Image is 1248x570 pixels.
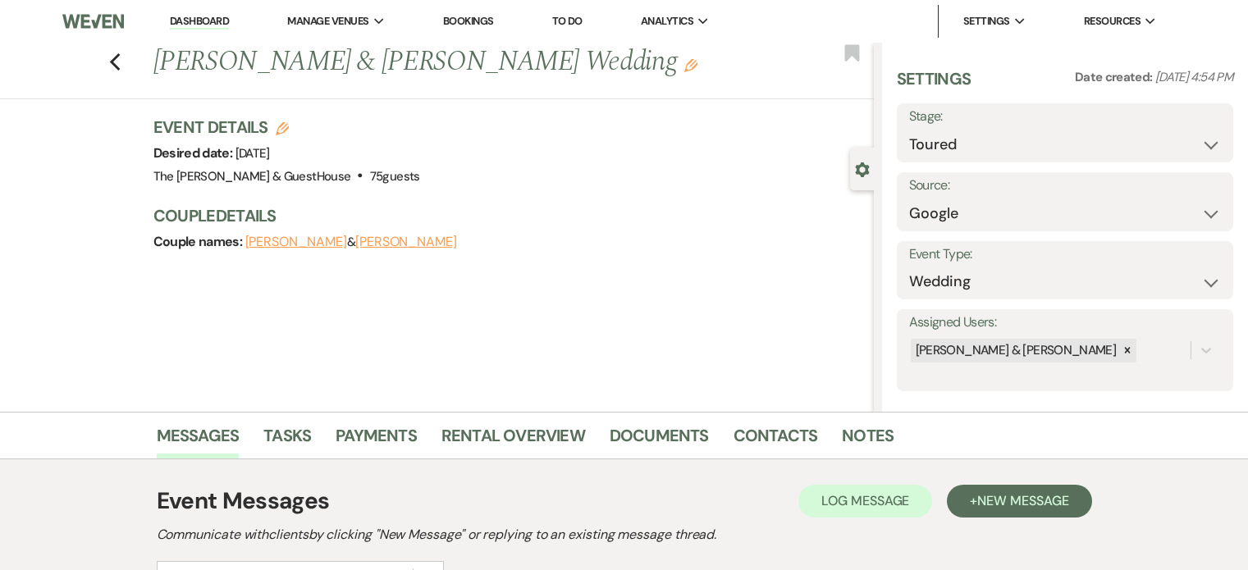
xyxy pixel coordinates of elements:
span: & [245,234,457,250]
h1: [PERSON_NAME] & [PERSON_NAME] Wedding [153,43,724,82]
span: New Message [977,492,1068,509]
h2: Communicate with clients by clicking "New Message" or replying to an existing message thread. [157,525,1092,545]
span: [DATE] [235,145,270,162]
a: Bookings [443,14,494,28]
span: Couple names: [153,233,245,250]
span: Log Message [821,492,909,509]
a: Payments [336,422,417,458]
h3: Settings [897,67,971,103]
button: [PERSON_NAME] [245,235,347,249]
button: +New Message [947,485,1091,518]
a: Documents [610,422,709,458]
button: Close lead details [855,161,870,176]
label: Event Type: [909,243,1221,267]
button: Log Message [798,485,932,518]
a: Tasks [263,422,311,458]
a: Messages [157,422,240,458]
span: Resources [1084,13,1141,30]
span: Manage Venues [287,13,368,30]
span: Settings [963,13,1010,30]
button: [PERSON_NAME] [355,235,457,249]
div: [PERSON_NAME] & [PERSON_NAME] [911,339,1118,363]
h1: Event Messages [157,484,330,518]
span: Desired date: [153,144,235,162]
span: Analytics [641,13,693,30]
button: Edit [684,57,697,72]
a: Contacts [734,422,818,458]
a: To Do [552,14,583,28]
a: Notes [842,422,894,458]
a: Dashboard [170,14,229,30]
span: 75 guests [370,168,420,185]
label: Source: [909,174,1221,198]
h3: Couple Details [153,204,857,227]
img: Weven Logo [62,4,124,39]
span: The [PERSON_NAME] & GuestHouse [153,168,351,185]
span: [DATE] 4:54 PM [1155,69,1233,85]
span: Date created: [1075,69,1155,85]
h3: Event Details [153,116,420,139]
a: Rental Overview [441,422,585,458]
label: Assigned Users: [909,311,1221,335]
label: Stage: [909,105,1221,129]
